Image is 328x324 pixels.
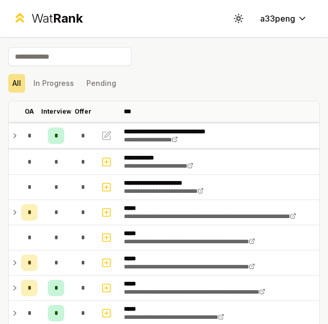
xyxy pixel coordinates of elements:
[53,11,83,26] span: Rank
[12,10,83,27] a: WatRank
[260,12,295,25] span: a33peng
[75,107,92,116] p: Offer
[25,107,34,116] p: OA
[41,107,71,116] p: Interview
[252,9,316,28] button: a33peng
[8,74,25,93] button: All
[29,74,78,93] button: In Progress
[82,74,120,93] button: Pending
[31,10,83,27] div: Wat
